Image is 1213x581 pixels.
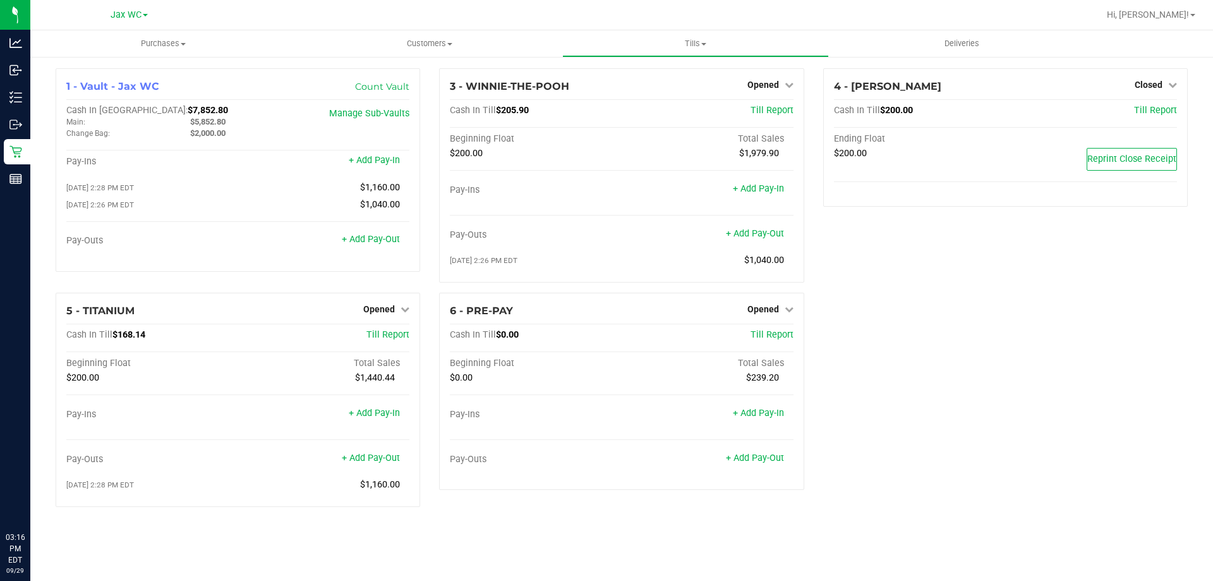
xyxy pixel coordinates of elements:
[66,105,188,116] span: Cash In [GEOGRAPHIC_DATA]:
[360,479,400,490] span: $1,160.00
[562,30,828,57] a: Tills
[450,229,622,241] div: Pay-Outs
[188,105,228,116] span: $7,852.80
[329,108,409,119] a: Manage Sub-Vaults
[349,155,400,166] a: + Add Pay-In
[66,183,134,192] span: [DATE] 2:28 PM EDT
[66,454,238,465] div: Pay-Outs
[450,454,622,465] div: Pay-Outs
[66,409,238,420] div: Pay-Ins
[1134,105,1177,116] a: Till Report
[739,148,779,159] span: $1,979.90
[450,133,622,145] div: Beginning Float
[927,38,996,49] span: Deliveries
[751,105,794,116] a: Till Report
[880,105,913,116] span: $200.00
[450,358,622,369] div: Beginning Float
[496,105,529,116] span: $205.90
[9,118,22,131] inline-svg: Outbound
[726,453,784,463] a: + Add Pay-Out
[13,480,51,518] iframe: Resource center
[834,148,867,159] span: $200.00
[622,133,794,145] div: Total Sales
[1107,9,1189,20] span: Hi, [PERSON_NAME]!
[9,37,22,49] inline-svg: Analytics
[747,80,779,90] span: Opened
[190,128,226,138] span: $2,000.00
[66,358,238,369] div: Beginning Float
[66,480,134,489] span: [DATE] 2:28 PM EDT
[9,145,22,158] inline-svg: Retail
[834,80,941,92] span: 4 - [PERSON_NAME]
[366,329,409,340] a: Till Report
[1087,154,1176,164] span: Reprint Close Receipt
[66,329,112,340] span: Cash In Till
[360,199,400,210] span: $1,040.00
[450,329,496,340] span: Cash In Till
[496,329,519,340] span: $0.00
[297,38,562,49] span: Customers
[1135,80,1162,90] span: Closed
[9,64,22,76] inline-svg: Inbound
[349,408,400,419] a: + Add Pay-In
[9,91,22,104] inline-svg: Inventory
[829,30,1095,57] a: Deliveries
[296,30,562,57] a: Customers
[733,183,784,194] a: + Add Pay-In
[622,358,794,369] div: Total Sales
[238,358,410,369] div: Total Sales
[66,156,238,168] div: Pay-Ins
[834,105,880,116] span: Cash In Till
[360,182,400,193] span: $1,160.00
[450,148,483,159] span: $200.00
[9,173,22,185] inline-svg: Reports
[1087,148,1177,171] button: Reprint Close Receipt
[112,329,145,340] span: $168.14
[30,38,296,49] span: Purchases
[751,329,794,340] a: Till Report
[66,200,134,209] span: [DATE] 2:26 PM EDT
[66,80,159,92] span: 1 - Vault - Jax WC
[66,305,135,317] span: 5 - TITANIUM
[66,129,110,138] span: Change Bag:
[450,409,622,420] div: Pay-Ins
[747,304,779,314] span: Opened
[450,372,473,383] span: $0.00
[834,133,1006,145] div: Ending Float
[342,234,400,245] a: + Add Pay-Out
[563,38,828,49] span: Tills
[6,566,25,575] p: 09/29
[450,256,517,265] span: [DATE] 2:26 PM EDT
[111,9,142,20] span: Jax WC
[363,304,395,314] span: Opened
[66,118,85,126] span: Main:
[66,235,238,247] div: Pay-Outs
[733,408,784,419] a: + Add Pay-In
[450,80,569,92] span: 3 - WINNIE-THE-POOH
[450,185,622,196] div: Pay-Ins
[450,305,513,317] span: 6 - PRE-PAY
[355,81,409,92] a: Count Vault
[450,105,496,116] span: Cash In Till
[744,255,784,266] span: $1,040.00
[355,372,395,383] span: $1,440.44
[30,30,296,57] a: Purchases
[6,532,25,566] p: 03:16 PM EDT
[66,372,99,383] span: $200.00
[190,117,226,126] span: $5,852.80
[342,453,400,463] a: + Add Pay-Out
[726,228,784,239] a: + Add Pay-Out
[746,372,779,383] span: $239.20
